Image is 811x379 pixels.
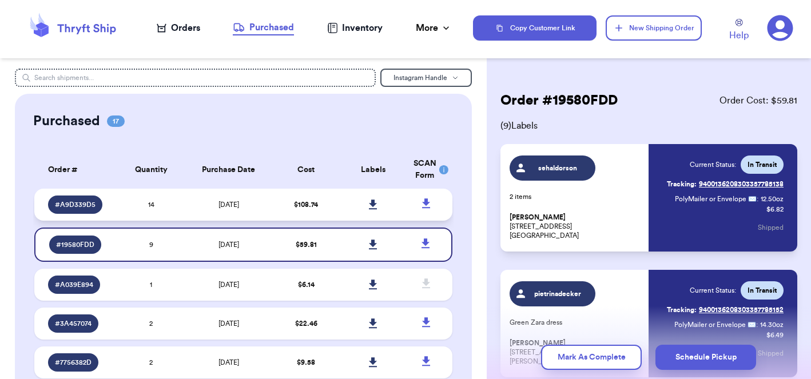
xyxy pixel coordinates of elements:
span: : [756,320,758,329]
a: Tracking:9400136208303357785152 [667,301,784,319]
span: # 3A457074 [55,319,92,328]
p: $ 6.82 [766,205,784,214]
span: [DATE] [218,241,239,248]
span: Current Status: [690,160,736,169]
span: 12.50 oz [761,194,784,204]
span: [PERSON_NAME] [510,213,566,222]
span: # A9D339D5 [55,200,96,209]
th: Labels [340,151,407,189]
th: Order # [34,151,118,189]
span: $ 108.74 [294,201,318,208]
span: # A039E894 [55,280,93,289]
span: $ 22.46 [295,320,317,327]
span: Help [729,29,749,42]
p: Green Zara dress [510,318,642,327]
h2: Purchased [33,112,100,130]
span: 14 [148,201,154,208]
span: In Transit [748,286,777,295]
span: Order Cost: $ 59.81 [719,94,797,107]
span: 14.30 oz [760,320,784,329]
span: PolyMailer or Envelope ✉️ [674,321,756,328]
div: Purchased [233,21,294,34]
span: Current Status: [690,286,736,295]
span: # 19580FDD [56,240,94,249]
button: New Shipping Order [606,15,702,41]
input: Search shipments... [15,69,376,87]
span: In Transit [748,160,777,169]
span: [DATE] [218,359,239,366]
span: $ 6.14 [298,281,315,288]
div: SCAN Form [414,158,439,182]
p: 2 items [510,192,642,201]
button: Mark As Complete [541,345,642,370]
p: [STREET_ADDRESS] [GEOGRAPHIC_DATA] [510,213,642,240]
th: Quantity [118,151,185,189]
button: Shipped [758,215,784,240]
th: Cost [273,151,340,189]
span: 9 [149,241,153,248]
button: Instagram Handle [380,69,472,87]
span: 2 [149,359,153,366]
a: Help [729,19,749,42]
p: $ 6.49 [766,330,784,340]
h2: Order # 19580FDD [500,91,618,110]
span: ( 9 ) Labels [500,119,797,133]
th: Purchase Date [185,151,273,189]
span: pietrinadecker [530,289,585,298]
a: Inventory [327,21,383,35]
button: Copy Customer Link [473,15,597,41]
span: [DATE] [218,201,239,208]
span: sehaldorson [530,163,585,173]
span: 1 [150,281,152,288]
a: Purchased [233,21,294,35]
span: [DATE] [218,281,239,288]
span: [DATE] [218,320,239,327]
span: 2 [149,320,153,327]
span: PolyMailer or Envelope ✉️ [675,196,757,202]
span: Tracking: [667,305,697,314]
a: Orders [157,21,200,35]
span: $ 9.58 [297,359,315,366]
span: # 7756382D [55,358,92,367]
span: Tracking: [667,179,697,189]
span: $ 59.81 [296,241,317,248]
span: 17 [107,115,125,127]
div: More [416,21,452,35]
a: Tracking:9400136208303357785138 [667,175,784,193]
span: : [757,194,758,204]
button: Schedule Pickup [655,345,756,370]
span: Instagram Handle [393,74,447,81]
